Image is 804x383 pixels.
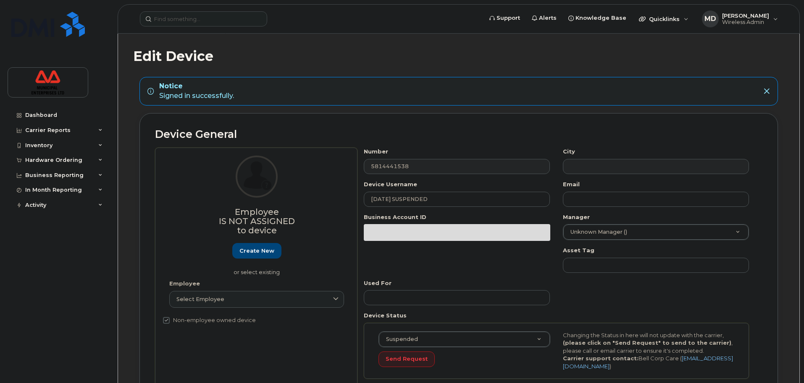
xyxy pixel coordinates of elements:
[563,246,594,254] label: Asset Tag
[364,180,417,188] label: Device Username
[557,331,741,370] div: Changing the Status in here will not update with the carrier, , please call or email carrier to e...
[159,82,234,101] div: Signed in successfully.
[163,315,256,325] label: Non-employee owned device
[563,180,580,188] label: Email
[169,268,344,276] p: or select existing
[563,213,590,221] label: Manager
[169,280,200,288] label: Employee
[378,351,435,367] button: Send Request
[364,213,426,221] label: Business Account ID
[379,332,550,347] a: Suspended
[155,129,762,140] h2: Device General
[364,279,391,287] label: Used For
[364,312,407,320] label: Device Status
[163,317,170,324] input: Non-employee owned device
[176,295,224,303] span: Select employee
[563,148,575,156] label: City
[563,355,638,362] strong: Carrier support contact:
[159,82,234,91] strong: Notice
[364,148,388,156] label: Number
[565,228,627,236] span: Unknown Manager ()
[237,225,277,235] span: to device
[563,225,749,240] a: Unknown Manager ()
[169,291,344,308] a: Select employee
[133,49,784,63] h1: Edit Device
[169,207,344,235] h3: Employee
[219,216,295,226] span: Is not assigned
[563,339,731,346] strong: (please click on "Send Request" to send to the carrier)
[381,335,418,343] span: Suspended
[232,243,281,259] a: Create new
